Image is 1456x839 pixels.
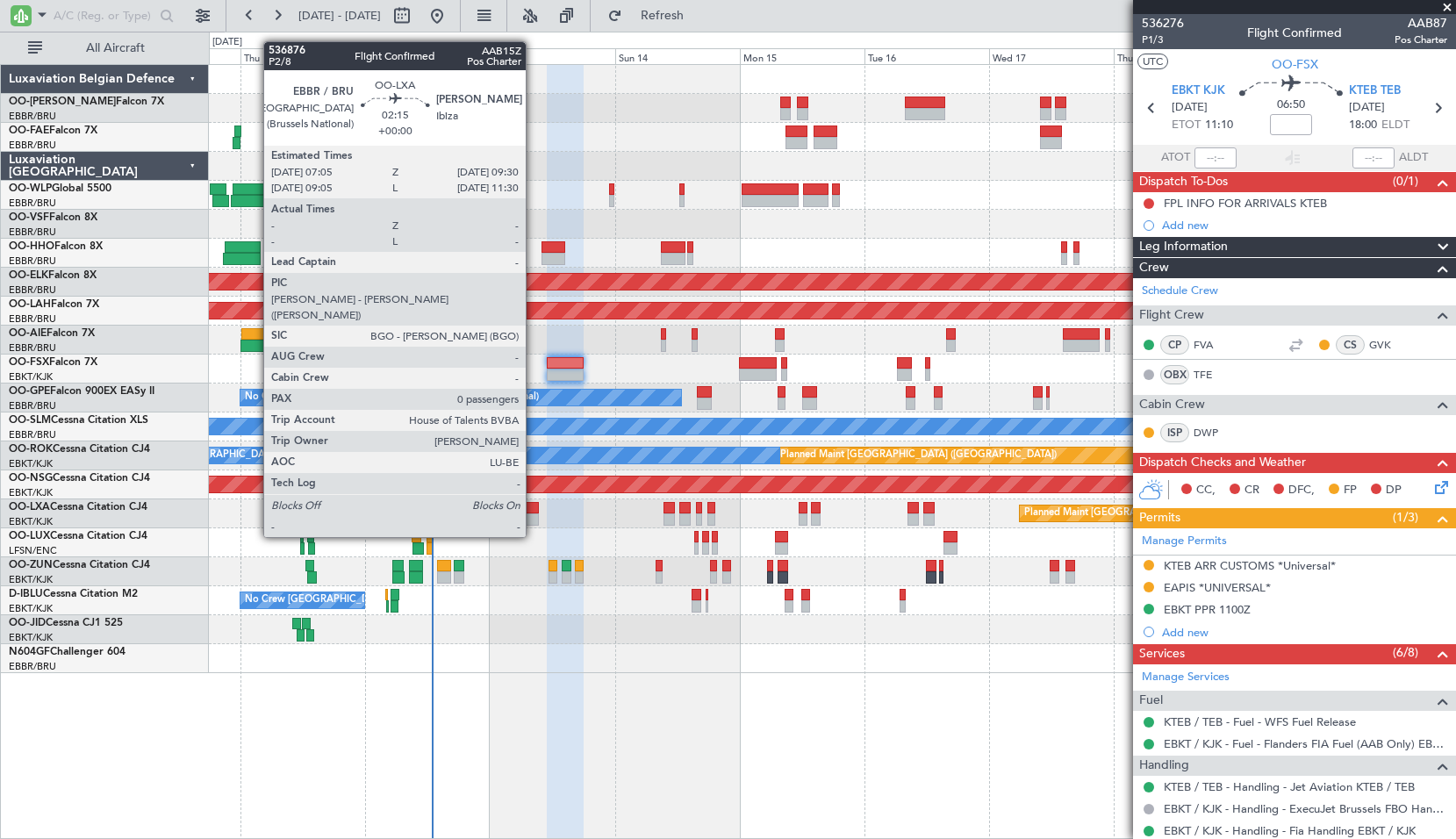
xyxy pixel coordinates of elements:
[864,48,989,64] div: Tue 16
[9,399,56,412] a: EBBR/BRU
[9,241,103,252] a: OO-HHOFalcon 8X
[9,299,51,310] span: OO-LAH
[9,647,126,657] a: N604GFChallenger 604
[46,42,185,54] span: All Aircraft
[9,473,150,484] a: OO-NSGCessna Citation CJ4
[1194,147,1237,169] input: --:--
[9,97,116,107] span: OO-[PERSON_NAME]
[1142,669,1230,686] a: Manage Services
[9,486,53,499] a: EBKT/KJK
[1244,482,1259,499] span: CR
[1172,117,1201,134] span: ETOT
[9,531,50,541] span: OO-LUX
[1349,82,1401,100] span: KTEB TEB
[1344,482,1357,499] span: FP
[9,386,154,397] a: OO-GPEFalcon 900EX EASy II
[9,125,49,136] span: OO-FAE
[1205,117,1233,134] span: 11:10
[1139,258,1169,278] span: Crew
[1393,508,1418,527] span: (1/3)
[19,34,190,62] button: All Aircraft
[1349,99,1385,117] span: [DATE]
[9,589,43,599] span: D-IBLU
[1139,508,1180,528] span: Permits
[212,35,242,50] div: [DATE]
[1139,172,1228,192] span: Dispatch To-Dos
[365,48,490,64] div: Fri 12
[1395,14,1447,32] span: AAB87
[1164,801,1447,816] a: EBKT / KJK - Handling - ExecuJet Brussels FBO Handling Abelag
[1172,82,1225,100] span: EBKT KJK
[9,573,53,586] a: EBKT/KJK
[615,48,740,64] div: Sun 14
[9,589,138,599] a: D-IBLUCessna Citation M2
[1160,423,1189,442] div: ISP
[9,299,99,310] a: OO-LAHFalcon 7X
[1277,97,1305,114] span: 06:50
[9,457,53,470] a: EBKT/KJK
[490,48,614,64] div: Sat 13
[1194,337,1233,353] a: FVA
[1142,283,1218,300] a: Schedule Crew
[1381,117,1409,134] span: ELDT
[245,384,539,411] div: No Crew [GEOGRAPHIC_DATA] ([GEOGRAPHIC_DATA] National)
[989,48,1114,64] div: Wed 17
[1196,482,1216,499] span: CC,
[9,502,50,513] span: OO-LXA
[780,442,1057,469] div: Planned Maint [GEOGRAPHIC_DATA] ([GEOGRAPHIC_DATA])
[9,183,111,194] a: OO-WLPGlobal 5500
[9,444,53,455] span: OO-ROK
[9,444,150,455] a: OO-ROKCessna Citation CJ4
[1164,714,1356,729] a: KTEB / TEB - Fuel - WFS Fuel Release
[9,502,147,513] a: OO-LXACessna Citation CJ4
[245,587,539,613] div: No Crew [GEOGRAPHIC_DATA] ([GEOGRAPHIC_DATA] National)
[9,428,56,441] a: EBBR/BRU
[9,270,97,281] a: OO-ELKFalcon 8X
[9,473,53,484] span: OO-NSG
[1024,500,1301,527] div: Planned Maint [GEOGRAPHIC_DATA] ([GEOGRAPHIC_DATA])
[9,328,95,339] a: OO-AIEFalcon 7X
[9,110,56,123] a: EBBR/BRU
[1164,580,1271,595] div: EAPIS *UNIVERSAL*
[280,326,556,353] div: Planned Maint [GEOGRAPHIC_DATA] ([GEOGRAPHIC_DATA])
[9,560,150,570] a: OO-ZUNCessna Citation CJ4
[1393,172,1418,190] span: (0/1)
[9,357,49,368] span: OO-FSX
[9,328,47,339] span: OO-AIE
[401,384,719,411] div: Planned Maint [GEOGRAPHIC_DATA] ([GEOGRAPHIC_DATA] National)
[1139,453,1306,473] span: Dispatch Checks and Weather
[1399,149,1428,167] span: ALDT
[9,415,51,426] span: OO-SLM
[1161,149,1190,167] span: ATOT
[9,415,148,426] a: OO-SLMCessna Citation XLS
[9,341,56,355] a: EBBR/BRU
[1164,602,1251,617] div: EBKT PPR 1100Z
[1393,643,1418,662] span: (6/8)
[9,97,164,107] a: OO-[PERSON_NAME]Falcon 7X
[240,48,365,64] div: Thu 11
[1194,367,1233,383] a: TFE
[1137,54,1168,69] button: UTC
[9,660,56,673] a: EBBR/BRU
[9,226,56,239] a: EBBR/BRU
[9,560,53,570] span: OO-ZUN
[1386,482,1402,499] span: DP
[9,531,147,541] a: OO-LUXCessna Citation CJ4
[9,270,48,281] span: OO-ELK
[626,10,699,22] span: Refresh
[1194,425,1233,441] a: DWP
[9,357,97,368] a: OO-FSXFalcon 7X
[9,255,56,268] a: EBBR/BRU
[1162,218,1447,233] div: Add new
[9,212,97,223] a: OO-VSFFalcon 8X
[9,618,123,628] a: OO-JIDCessna CJ1 525
[1162,625,1447,640] div: Add new
[1164,779,1415,794] a: KTEB / TEB - Handling - Jet Aviation KTEB / TEB
[1142,533,1227,550] a: Manage Permits
[1164,736,1447,751] a: EBKT / KJK - Fuel - Flanders FIA Fuel (AAB Only) EBKT / KJK
[9,197,56,210] a: EBBR/BRU
[599,2,705,30] button: Refresh
[9,386,50,397] span: OO-GPE
[9,241,54,252] span: OO-HHO
[9,631,53,644] a: EBKT/KJK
